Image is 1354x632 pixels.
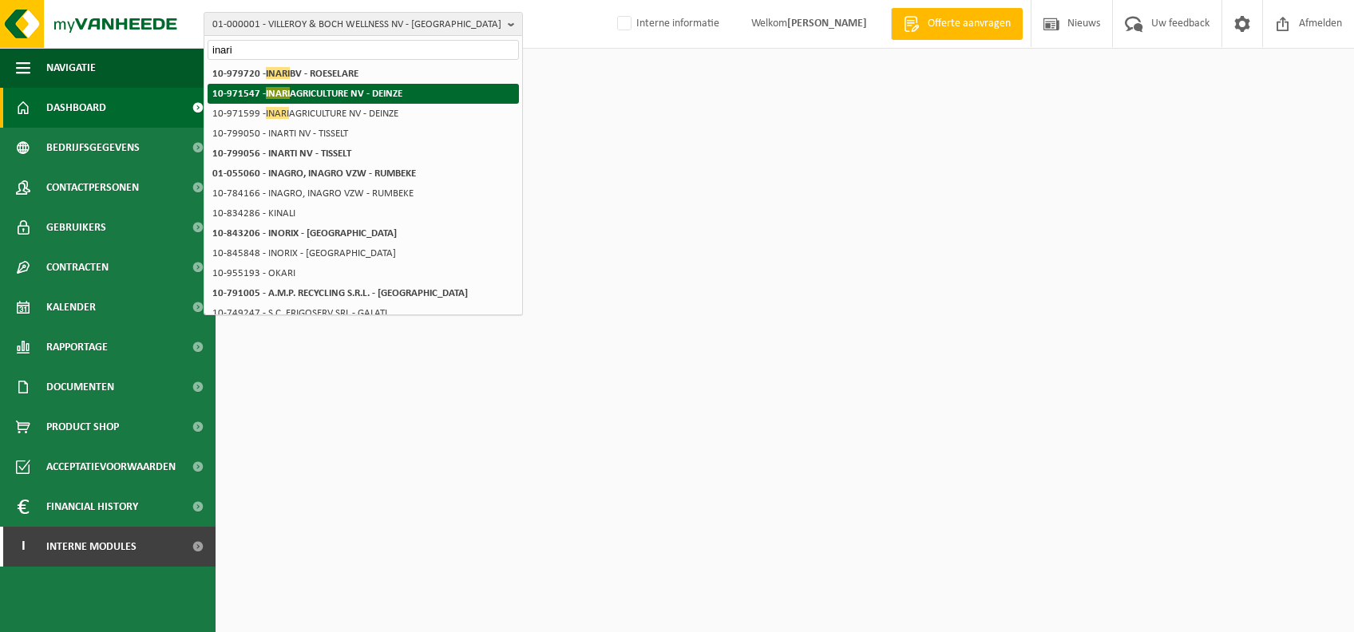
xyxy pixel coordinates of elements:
span: Acceptatievoorwaarden [46,447,176,487]
span: Kalender [46,287,96,327]
button: 01-000001 - VILLEROY & BOCH WELLNESS NV - [GEOGRAPHIC_DATA] [204,12,523,36]
span: Rapportage [46,327,108,367]
li: 10-845848 - INORIX - [GEOGRAPHIC_DATA] [208,243,519,263]
span: Contactpersonen [46,168,139,207]
input: Zoeken naar gekoppelde vestigingen [208,40,519,60]
li: 10-955193 - OKARI [208,263,519,283]
strong: 10-979720 - BV - ROESELARE [212,67,358,79]
strong: 10-791005 - A.M.P. RECYCLING S.R.L. - [GEOGRAPHIC_DATA] [212,288,468,298]
span: Offerte aanvragen [924,16,1015,32]
span: I [16,527,30,567]
span: Interne modules [46,527,137,567]
li: 10-834286 - KINALI [208,203,519,223]
span: 01-000001 - VILLEROY & BOCH WELLNESS NV - [GEOGRAPHIC_DATA] [212,13,501,37]
span: Financial History [46,487,138,527]
span: Navigatie [46,48,96,88]
span: Gebruikers [46,207,106,247]
span: Bedrijfsgegevens [46,128,140,168]
span: Documenten [46,367,114,407]
span: INARI [266,107,289,119]
strong: 10-843206 - INORIX - [GEOGRAPHIC_DATA] [212,228,397,239]
span: Contracten [46,247,109,287]
li: 10-971599 - AGRICULTURE NV - DEINZE [208,104,519,124]
span: INARI [266,67,290,79]
strong: [PERSON_NAME] [787,18,867,30]
strong: 10-971547 - AGRICULTURE NV - DEINZE [212,87,402,99]
span: Product Shop [46,407,119,447]
strong: 10-799056 - INARTI NV - TISSELT [212,148,351,159]
span: INARI [266,87,290,99]
li: 10-784166 - INAGRO, INAGRO VZW - RUMBEKE [208,184,519,203]
li: 10-749247 - S.C. FRIGOSERV SRL - GALATI [208,303,519,323]
label: Interne informatie [614,12,719,36]
strong: 01-055060 - INAGRO, INAGRO VZW - RUMBEKE [212,168,416,179]
a: Offerte aanvragen [891,8,1023,40]
span: Dashboard [46,88,106,128]
li: 10-799050 - INARTI NV - TISSELT [208,124,519,144]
